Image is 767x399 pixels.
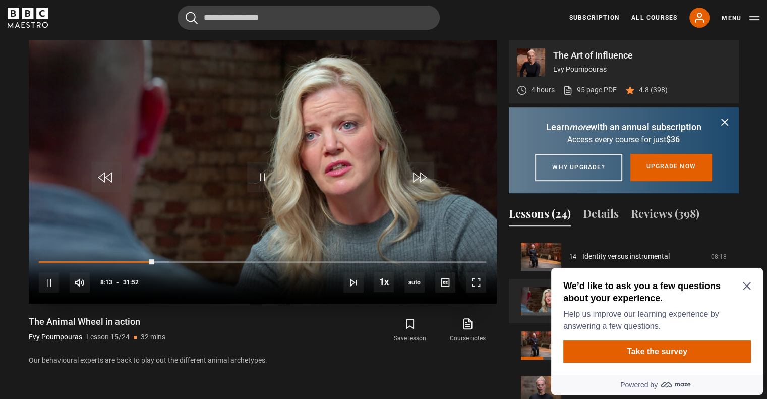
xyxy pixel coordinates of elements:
[553,51,731,60] p: The Art of Influence
[521,120,727,134] p: Learn with an annual subscription
[531,85,555,95] p: 4 hours
[16,44,200,69] p: Help us improve our learning experience by answering a few questions.
[29,40,497,304] video-js: Video Player
[29,316,165,328] h1: The Animal Wheel in action
[343,272,364,293] button: Next Lesson
[4,111,216,131] a: Powered by maze
[4,4,216,131] div: Optional study invitation
[535,154,622,181] a: Why upgrade?
[631,205,699,226] button: Reviews (398)
[381,316,439,345] button: Save lesson
[29,355,497,366] p: Our behavioural experts are back to play out the different animal archetypes.
[666,135,680,144] span: $36
[16,16,200,40] h2: We’d like to ask you a few questions about your experience.
[630,154,712,181] a: Upgrade now
[639,85,668,95] p: 4.8 (398)
[39,272,59,293] button: Pause
[509,205,571,226] button: Lessons (24)
[466,272,486,293] button: Fullscreen
[186,12,198,24] button: Submit the search query
[8,8,48,28] svg: BBC Maestro
[39,261,486,263] div: Progress Bar
[100,273,112,292] span: 8:13
[374,272,394,292] button: Playback Rate
[123,273,139,292] span: 31:52
[553,64,731,75] p: Evy Poumpouras
[86,332,130,343] p: Lesson 15/24
[404,272,425,293] div: Current quality: 720p
[116,279,119,286] span: -
[582,251,670,262] a: Identity versus instrumental
[583,205,619,226] button: Details
[435,272,455,293] button: Captions
[141,332,165,343] p: 32 mins
[29,332,82,343] p: Evy Poumpouras
[722,13,759,23] button: Toggle navigation
[404,272,425,293] span: auto
[569,13,619,22] a: Subscription
[178,6,440,30] input: Search
[16,77,204,99] button: Take the survey
[196,18,204,26] button: Close Maze Prompt
[569,122,591,132] i: more
[439,316,496,345] a: Course notes
[631,13,677,22] a: All Courses
[563,85,617,95] a: 95 page PDF
[70,272,90,293] button: Mute
[521,134,727,146] p: Access every course for just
